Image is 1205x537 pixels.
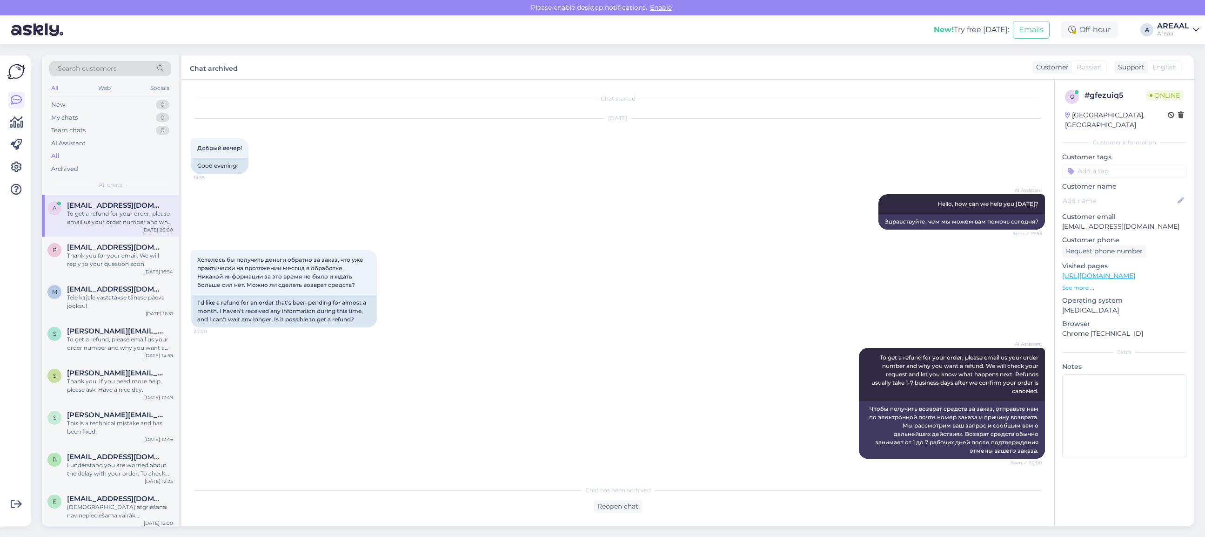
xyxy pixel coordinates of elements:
div: Extra [1062,348,1186,356]
p: Customer name [1062,182,1186,191]
div: # gfezuiq5 [1084,90,1146,101]
span: AI Assistant [1007,187,1042,194]
div: Здравствуйте, чем мы можем вам помочь сегодня? [878,214,1045,230]
p: Operating system [1062,296,1186,306]
span: Russian [1077,62,1102,72]
span: stanislav.pupkevits@gmail.com [67,327,164,335]
span: Online [1146,90,1184,101]
input: Add a tag [1062,164,1186,178]
img: Askly Logo [7,63,25,81]
span: s [53,414,56,421]
div: I'd like a refund for an order that's been pending for almost a month. I haven't received any inf... [191,295,377,327]
div: Web [96,82,113,94]
p: Customer tags [1062,152,1186,162]
span: Добрый вечер! [197,144,242,151]
div: [DEMOGRAPHIC_DATA] atgriešanai nav nepieciešama vairāk [PERSON_NAME]. [67,503,173,520]
div: AREAAL [1157,22,1189,30]
div: Thank you for your email. We will reply to your question soon. [67,252,173,268]
div: This is a technical mistake and has been fixed. [67,419,173,436]
div: [DATE] 20:00 [142,226,173,233]
div: [GEOGRAPHIC_DATA], [GEOGRAPHIC_DATA] [1065,110,1168,130]
div: Off-hour [1061,21,1118,38]
div: Areaal [1157,30,1189,37]
div: Thank you. If you need more help, please ask. Have a nice day. [67,377,173,394]
span: AI Assistant [1007,340,1042,347]
input: Add name [1063,196,1176,206]
span: All chats [99,181,122,189]
div: Reopen chat [594,500,642,513]
div: All [51,151,60,161]
span: Seen ✓ 19:55 [1007,230,1042,237]
a: AREAALAreaal [1157,22,1199,37]
span: Search customers [58,64,117,74]
span: Seen ✓ 20:00 [1007,459,1042,466]
p: [EMAIL_ADDRESS][DOMAIN_NAME] [1062,222,1186,231]
span: Sandra.mikelsone@inbox.lv [67,369,164,377]
div: Teie kirjale vastatakse tänase päeva jooksul [67,293,173,310]
div: Customer [1032,62,1069,72]
div: [DATE] 14:59 [144,352,173,359]
div: [DATE] 12:46 [144,436,173,443]
div: 0 [156,126,169,135]
span: R [53,456,57,463]
span: an4stassia.kl0k@gmail.com [67,201,164,210]
span: Chat has been archived [585,486,651,495]
div: Good evening! [191,158,248,174]
div: 0 [156,100,169,109]
span: e [53,498,56,505]
div: To get a refund, please email us your order number and why you want a refund. We will check your ... [67,335,173,352]
div: A [1140,23,1153,36]
div: Archived [51,164,78,174]
p: Visited pages [1062,261,1186,271]
span: Хотелось бы получить деньги обратно за заказ, что уже практически на протяжении месяца в обработк... [197,256,365,288]
span: s [53,330,56,337]
div: [DATE] 12:23 [145,478,173,485]
span: paigaldus4you@gmail.com [67,243,164,252]
p: Customer email [1062,212,1186,222]
label: Chat archived [190,61,238,74]
span: g [1070,93,1074,100]
div: New [51,100,65,109]
span: English [1152,62,1177,72]
div: All [49,82,60,94]
span: a [53,204,57,211]
span: sandra.mikelsone@inbox.lv [67,411,164,419]
div: Try free [DATE]: [934,24,1009,35]
span: 20:00 [194,328,228,335]
button: Emails [1013,21,1050,39]
p: Chrome [TECHNICAL_ID] [1062,329,1186,339]
div: 0 [156,113,169,122]
p: [MEDICAL_DATA] [1062,306,1186,315]
div: Team chats [51,126,86,135]
div: [DATE] [191,114,1045,122]
div: Socials [148,82,171,94]
span: exit_15@inbox.lv [67,495,164,503]
div: Chat started [191,95,1045,103]
span: Renatakazakeviciene@gmail.com [67,453,164,461]
p: See more ... [1062,284,1186,292]
div: Чтобы получить возврат средств за заказ, отправьте нам по электронной почте номер заказа и причин... [859,401,1045,459]
div: [DATE] 16:31 [146,310,173,317]
span: 19:55 [194,174,228,181]
div: Customer information [1062,138,1186,147]
span: m [52,288,57,295]
div: Request phone number [1062,245,1146,258]
p: Notes [1062,362,1186,372]
p: Customer phone [1062,235,1186,245]
b: New! [934,25,954,34]
div: AI Assistant [51,139,86,148]
span: Hello, how can we help you [DATE]? [937,200,1038,207]
span: S [53,372,56,379]
span: Enable [647,3,675,12]
span: maitlarionov@gmail.com [67,285,164,293]
div: I understand you are worried about the delay with your order. To check the latest status, please ... [67,461,173,478]
p: Browser [1062,319,1186,329]
div: [DATE] 12:00 [144,520,173,527]
div: [DATE] 16:54 [144,268,173,275]
span: To get a refund for your order, please email us your order number and why you want a refund. We w... [871,354,1040,394]
div: Support [1114,62,1145,72]
div: [DATE] 12:49 [144,394,173,401]
div: To get a refund for your order, please email us your order number and why you want a refund. We w... [67,210,173,226]
a: [URL][DOMAIN_NAME] [1062,272,1135,280]
span: p [53,246,57,253]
